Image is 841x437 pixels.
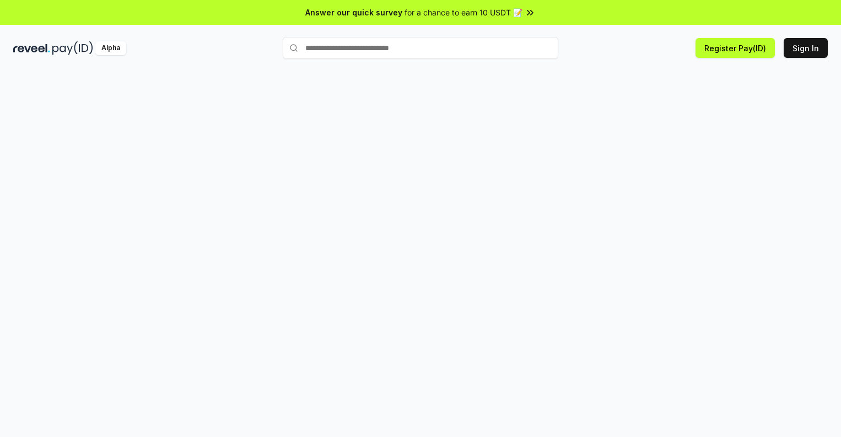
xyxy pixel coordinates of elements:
[405,7,522,18] span: for a chance to earn 10 USDT 📝
[13,41,50,55] img: reveel_dark
[784,38,828,58] button: Sign In
[95,41,126,55] div: Alpha
[305,7,402,18] span: Answer our quick survey
[696,38,775,58] button: Register Pay(ID)
[52,41,93,55] img: pay_id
